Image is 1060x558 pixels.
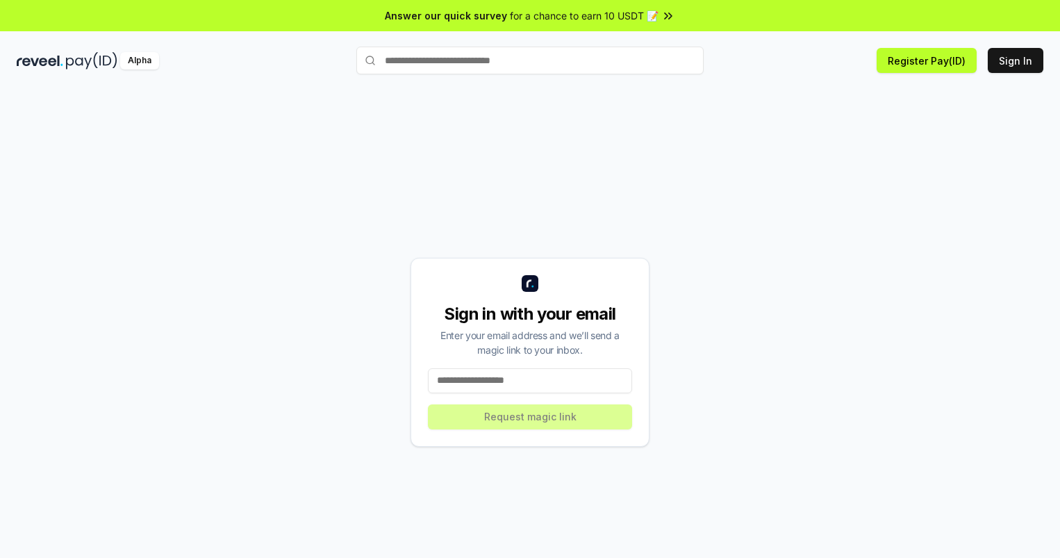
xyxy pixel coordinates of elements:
img: pay_id [66,52,117,69]
button: Register Pay(ID) [877,48,977,73]
div: Enter your email address and we’ll send a magic link to your inbox. [428,328,632,357]
img: logo_small [522,275,538,292]
div: Sign in with your email [428,303,632,325]
button: Sign In [988,48,1043,73]
span: Answer our quick survey [385,8,507,23]
img: reveel_dark [17,52,63,69]
span: for a chance to earn 10 USDT 📝 [510,8,659,23]
div: Alpha [120,52,159,69]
